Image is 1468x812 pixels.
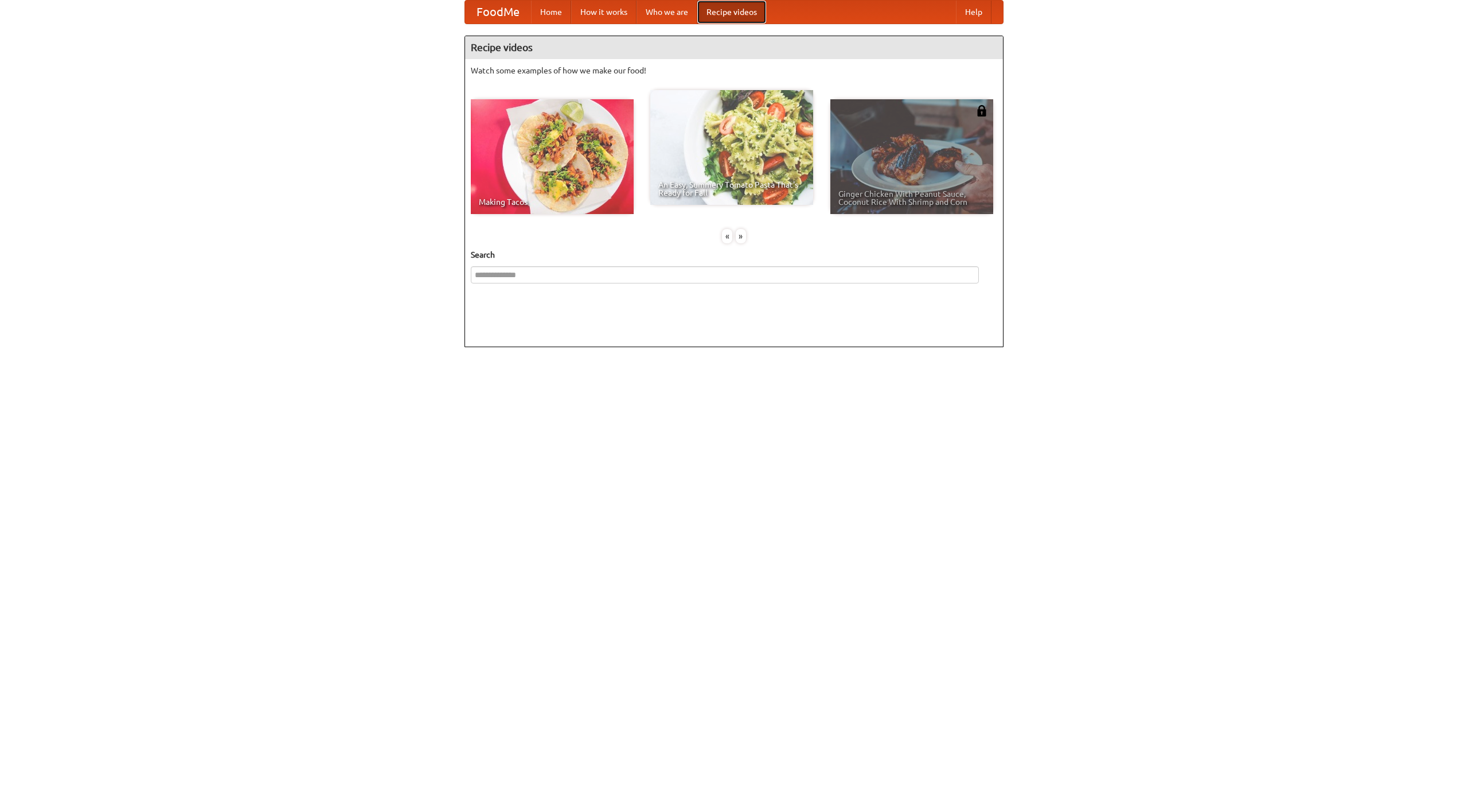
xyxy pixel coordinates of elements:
div: » [736,229,746,243]
p: Watch some examples of how we make our food! [471,65,997,76]
a: Who we are [637,1,697,24]
a: Help [956,1,991,24]
a: An Easy, Summery Tomato Pasta That's Ready for Fall [650,90,813,205]
a: FoodMe [465,1,531,24]
span: An Easy, Summery Tomato Pasta That's Ready for Fall [658,181,805,197]
h5: Search [471,249,997,261]
a: Home [531,1,571,24]
a: How it works [571,1,637,24]
a: Recipe videos [697,1,766,24]
a: Making Tacos [471,99,634,214]
div: « [722,229,732,243]
span: Making Tacos [479,198,626,206]
h4: Recipe videos [465,36,1003,59]
img: 483408.png [976,105,987,116]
